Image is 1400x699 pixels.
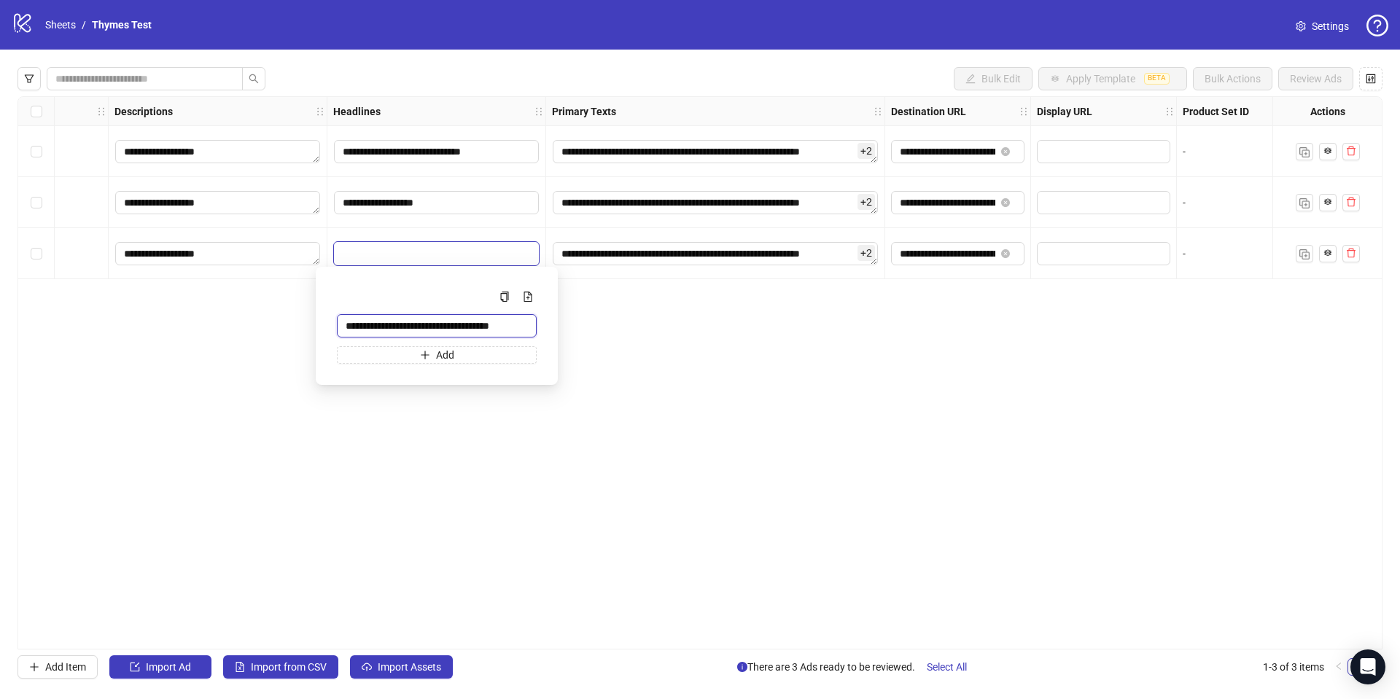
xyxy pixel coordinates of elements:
[17,655,98,679] button: Add Item
[1366,15,1388,36] span: question-circle
[544,106,554,117] span: holder
[1330,658,1347,676] button: left
[29,662,39,672] span: plus
[1284,15,1361,38] a: Settings
[552,190,879,215] div: Edit values
[891,104,966,120] strong: Destination URL
[1164,106,1175,117] span: holder
[24,74,34,84] span: filter
[873,106,883,117] span: holder
[883,106,893,117] span: holder
[1366,74,1376,84] span: control
[881,97,884,125] div: Resize Primary Texts column
[1310,104,1345,120] strong: Actions
[130,662,140,672] span: import
[1347,658,1365,676] li: 1
[104,97,108,125] div: Resize Assets column
[146,661,191,673] span: Import Ad
[1359,67,1382,90] button: Configure table settings
[552,139,879,164] div: Edit values
[1278,67,1353,90] button: Review Ads
[1172,97,1176,125] div: Resize Display URL column
[857,194,875,210] span: + 2
[1296,21,1306,31] span: setting
[1183,246,1316,262] div: -
[327,278,546,373] div: Multi-input container - paste or copy values
[45,661,86,673] span: Add Item
[1263,658,1324,676] li: 1-3 of 3 items
[378,661,441,673] span: Import Assets
[325,106,335,117] span: holder
[1299,147,1310,157] img: Duplicate
[523,292,533,302] span: file-add
[333,104,381,120] strong: Headlines
[223,655,338,679] button: Import from CSV
[1027,97,1030,125] div: Resize Destination URL column
[333,241,540,266] div: Edit values
[1183,104,1249,120] strong: Product Set ID
[235,662,245,672] span: file-excel
[542,97,545,125] div: Resize Headlines column
[534,106,544,117] span: holder
[1296,245,1313,262] button: Duplicate
[915,655,979,679] button: Select All
[552,104,616,120] strong: Primary Texts
[857,143,875,159] span: + 2
[1346,146,1356,156] span: delete
[1183,144,1316,160] div: -
[1299,249,1310,259] img: Duplicate
[420,350,430,360] span: plus
[362,662,372,672] span: cloud-upload
[114,104,173,120] strong: Descriptions
[1001,147,1010,156] button: close-circle
[18,228,55,279] div: Select row 3
[1038,67,1187,90] button: Apply TemplateBETA
[18,97,55,126] div: Select all rows
[552,241,879,266] div: Edit values
[1183,195,1316,211] div: -
[251,661,327,673] span: Import from CSV
[1334,662,1343,671] span: left
[1193,67,1272,90] button: Bulk Actions
[1350,649,1385,684] div: Open Intercom Messenger
[1312,18,1349,34] span: Settings
[436,349,454,361] span: Add
[42,17,79,33] a: Sheets
[114,241,321,266] div: Edit values
[1029,106,1039,117] span: holder
[82,17,86,33] li: /
[1296,194,1313,211] button: Duplicate
[109,655,211,679] button: Import Ad
[737,655,979,679] span: There are 3 Ads ready to be reviewed.
[927,661,967,673] span: Select All
[1348,659,1364,675] a: 1
[1296,143,1313,160] button: Duplicate
[18,177,55,228] div: Select row 2
[857,245,875,261] span: + 2
[315,106,325,117] span: holder
[96,106,106,117] span: holder
[249,74,259,84] span: search
[106,106,117,117] span: holder
[89,17,155,33] a: Thymes Test
[114,190,321,215] div: Edit values
[333,190,540,215] div: Edit values
[1001,249,1010,258] span: close-circle
[499,292,510,302] span: copy
[737,662,747,672] span: info-circle
[337,346,537,364] button: Add
[333,139,540,164] div: Edit values
[1346,248,1356,258] span: delete
[350,655,453,679] button: Import Assets
[1175,106,1185,117] span: holder
[1001,198,1010,207] button: close-circle
[1299,198,1310,208] img: Duplicate
[114,139,321,164] div: Edit values
[1330,658,1347,676] li: Previous Page
[1346,197,1356,207] span: delete
[954,67,1032,90] button: Bulk Edit
[1037,104,1092,120] strong: Display URL
[323,97,327,125] div: Resize Descriptions column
